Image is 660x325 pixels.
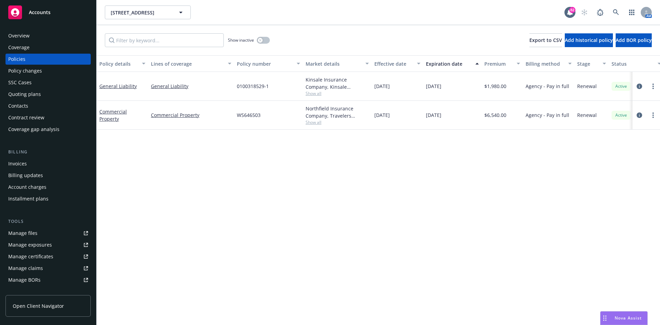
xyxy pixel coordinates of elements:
[526,83,569,90] span: Agency - Pay in full
[8,54,25,65] div: Policies
[148,55,234,72] button: Lines of coverage
[5,112,91,123] a: Contract review
[5,100,91,111] a: Contacts
[99,83,137,89] a: General Liability
[306,105,369,119] div: Northfield Insurance Company, Travelers Insurance, RT Specialty Insurance Services, LLC (RSG Spec...
[234,55,303,72] button: Policy number
[625,6,639,19] a: Switch app
[8,239,52,250] div: Manage exposures
[616,33,652,47] button: Add BOR policy
[5,239,91,250] a: Manage exposures
[5,218,91,225] div: Tools
[614,112,628,118] span: Active
[577,83,597,90] span: Renewal
[5,193,91,204] a: Installment plans
[426,60,471,67] div: Expiration date
[615,315,642,321] span: Nova Assist
[303,55,372,72] button: Market details
[593,6,607,19] a: Report a Bug
[5,30,91,41] a: Overview
[151,83,231,90] a: General Liability
[8,30,30,41] div: Overview
[306,119,369,125] span: Show all
[228,37,254,43] span: Show inactive
[306,76,369,90] div: Kinsale Insurance Company, Kinsale Insurance, RT Specialty Insurance Services, LLC (RSG Specialty...
[372,55,423,72] button: Effective date
[484,111,506,119] span: $6,540.00
[8,77,32,88] div: SSC Cases
[5,124,91,135] a: Coverage gap analysis
[8,170,43,181] div: Billing updates
[601,312,609,325] div: Drag to move
[649,82,657,90] a: more
[8,89,41,100] div: Quoting plans
[565,33,613,47] button: Add historical policy
[374,60,413,67] div: Effective date
[8,228,37,239] div: Manage files
[649,111,657,119] a: more
[5,158,91,169] a: Invoices
[5,182,91,193] a: Account charges
[5,228,91,239] a: Manage files
[5,65,91,76] a: Policy changes
[8,263,43,274] div: Manage claims
[577,60,598,67] div: Stage
[105,6,191,19] button: [STREET_ADDRESS]
[8,274,41,285] div: Manage BORs
[616,37,652,43] span: Add BOR policy
[8,100,28,111] div: Contacts
[482,55,523,72] button: Premium
[374,111,390,119] span: [DATE]
[151,111,231,119] a: Commercial Property
[5,170,91,181] a: Billing updates
[111,9,170,16] span: [STREET_ADDRESS]
[484,83,506,90] span: $1,980.00
[426,83,441,90] span: [DATE]
[5,77,91,88] a: SSC Cases
[526,60,564,67] div: Billing method
[5,286,91,297] a: Summary of insurance
[5,251,91,262] a: Manage certificates
[8,286,60,297] div: Summary of insurance
[374,83,390,90] span: [DATE]
[526,111,569,119] span: Agency - Pay in full
[105,33,224,47] input: Filter by keyword...
[5,149,91,155] div: Billing
[484,60,513,67] div: Premium
[8,158,27,169] div: Invoices
[8,65,42,76] div: Policy changes
[237,60,293,67] div: Policy number
[565,37,613,43] span: Add historical policy
[577,111,597,119] span: Renewal
[237,111,261,119] span: WS646503
[306,90,369,96] span: Show all
[529,33,562,47] button: Export to CSV
[609,6,623,19] a: Search
[614,83,628,89] span: Active
[151,60,224,67] div: Lines of coverage
[600,311,648,325] button: Nova Assist
[5,42,91,53] a: Coverage
[8,42,30,53] div: Coverage
[8,193,48,204] div: Installment plans
[426,111,441,119] span: [DATE]
[13,302,64,310] span: Open Client Navigator
[574,55,609,72] button: Stage
[529,37,562,43] span: Export to CSV
[612,60,653,67] div: Status
[5,3,91,22] a: Accounts
[523,55,574,72] button: Billing method
[8,251,53,262] div: Manage certificates
[99,60,138,67] div: Policy details
[5,263,91,274] a: Manage claims
[5,54,91,65] a: Policies
[306,60,361,67] div: Market details
[569,7,575,13] div: 82
[5,274,91,285] a: Manage BORs
[577,6,591,19] a: Start snowing
[29,10,51,15] span: Accounts
[8,124,59,135] div: Coverage gap analysis
[8,182,46,193] div: Account charges
[5,89,91,100] a: Quoting plans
